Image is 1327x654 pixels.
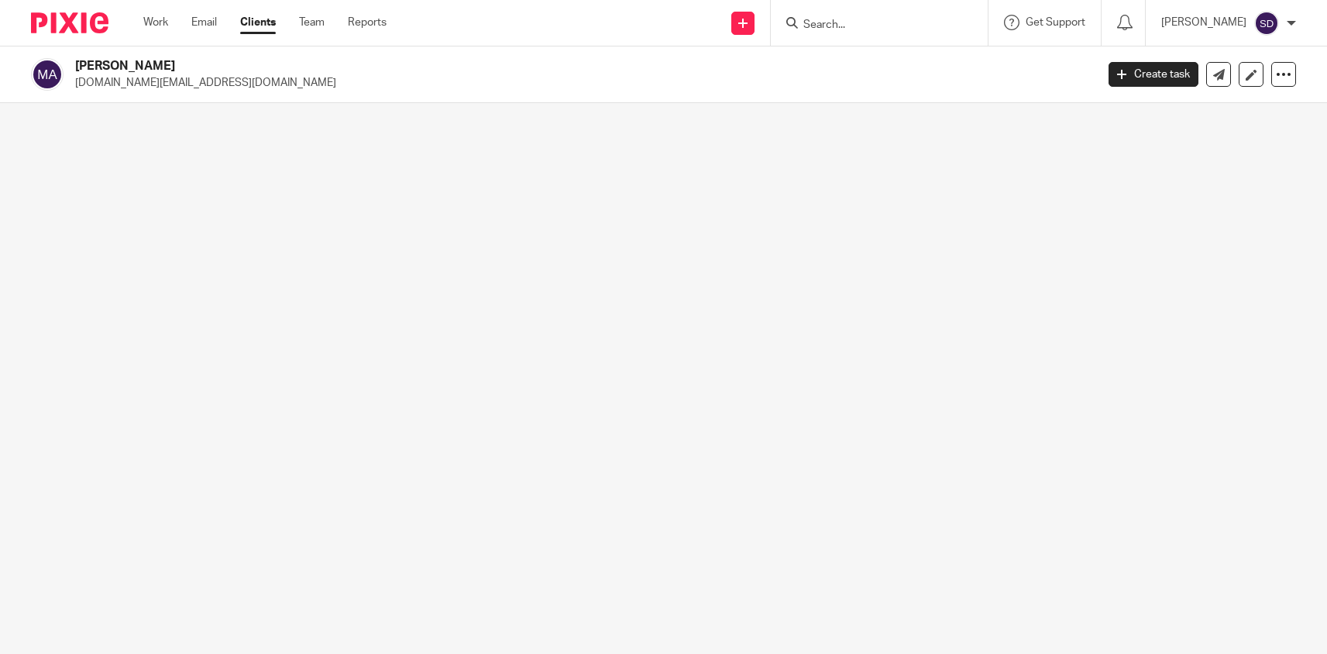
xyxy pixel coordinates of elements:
[1254,11,1279,36] img: svg%3E
[240,15,276,30] a: Clients
[299,15,325,30] a: Team
[348,15,387,30] a: Reports
[75,58,883,74] h2: [PERSON_NAME]
[31,58,64,91] img: svg%3E
[802,19,941,33] input: Search
[31,12,108,33] img: Pixie
[75,75,1085,91] p: [DOMAIN_NAME][EMAIL_ADDRESS][DOMAIN_NAME]
[1026,17,1085,28] span: Get Support
[1161,15,1246,30] p: [PERSON_NAME]
[191,15,217,30] a: Email
[1109,62,1198,87] a: Create task
[143,15,168,30] a: Work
